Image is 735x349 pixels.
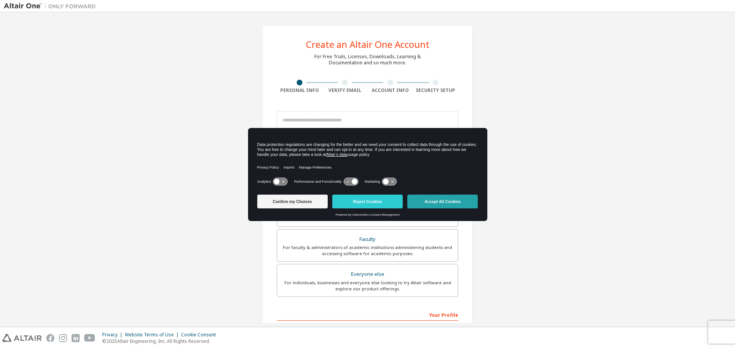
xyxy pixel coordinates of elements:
div: Cookie Consent [181,332,220,338]
div: For faculty & administrators of academic institutions administering students and accessing softwa... [282,244,453,257]
div: For Free Trials, Licenses, Downloads, Learning & Documentation and so much more. [314,54,421,66]
img: altair_logo.svg [2,334,42,342]
img: facebook.svg [46,334,54,342]
img: linkedin.svg [72,334,80,342]
img: Altair One [4,2,100,10]
div: Account Info [367,87,413,93]
img: youtube.svg [84,334,95,342]
div: For individuals, businesses and everyone else looking to try Altair software and explore our prod... [282,280,453,292]
img: instagram.svg [59,334,67,342]
div: Your Profile [277,308,458,321]
p: © 2025 Altair Engineering, Inc. All Rights Reserved. [102,338,220,344]
div: Everyone else [282,269,453,280]
div: Faculty [282,234,453,245]
div: Website Terms of Use [125,332,181,338]
div: Verify Email [322,87,368,93]
div: Personal Info [277,87,322,93]
div: Security Setup [413,87,459,93]
div: Create an Altair One Account [306,40,430,49]
div: Privacy [102,332,125,338]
